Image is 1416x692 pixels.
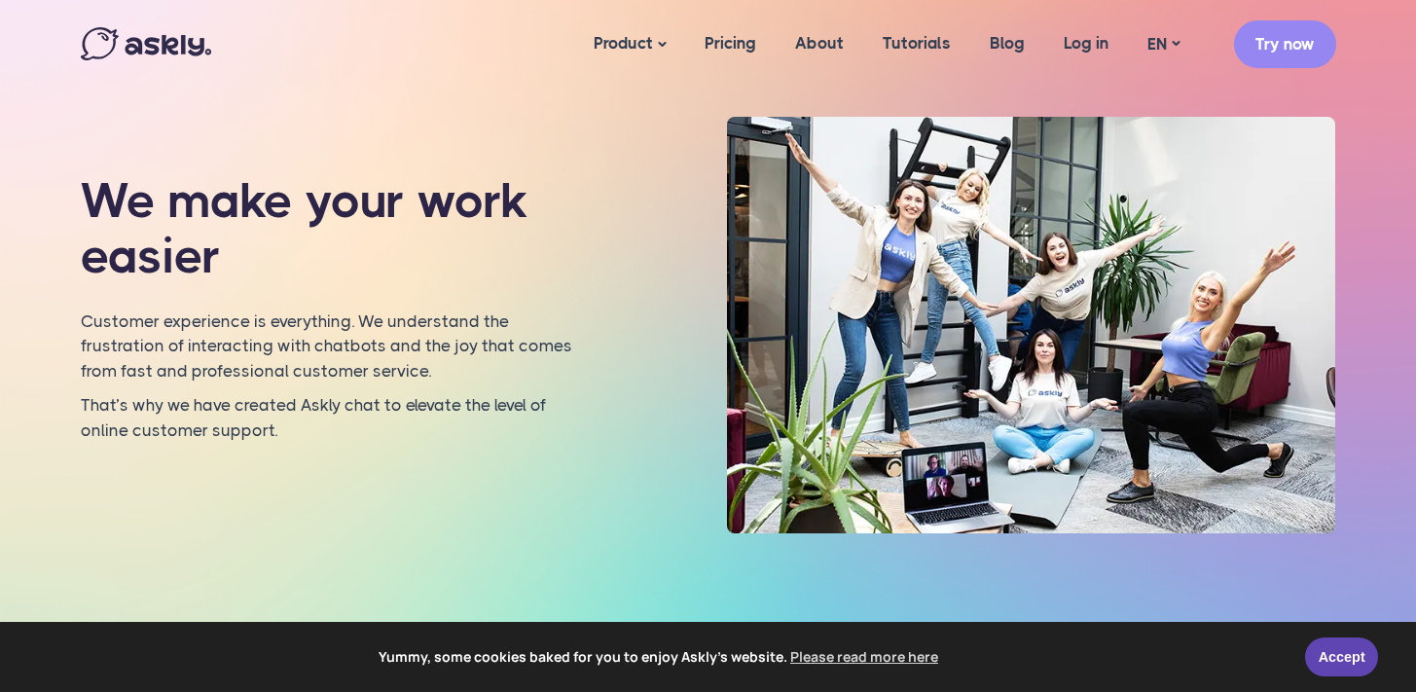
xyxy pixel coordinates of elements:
[1044,6,1128,81] a: Log in
[81,27,211,60] img: Askly
[787,642,941,672] a: learn more about cookies
[863,6,970,81] a: Tutorials
[1234,20,1336,68] a: Try now
[1305,637,1378,676] a: Accept
[81,173,581,285] h1: We make your work easier
[970,6,1044,81] a: Blog
[776,6,863,81] a: About
[574,6,685,83] a: Product
[685,6,776,81] a: Pricing
[1128,30,1199,58] a: EN
[81,310,581,384] p: Customer experience is everything. We understand the frustration of interacting with chatbots and...
[28,642,1291,672] span: Yummy, some cookies baked for you to enjoy Askly's website.
[81,393,581,443] p: That’s why we have created Askly chat to elevate the level of online customer support.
